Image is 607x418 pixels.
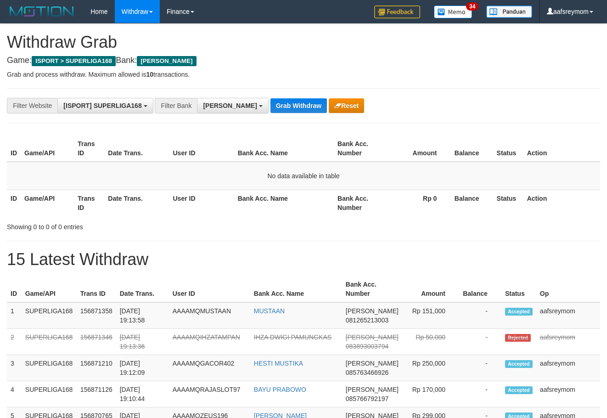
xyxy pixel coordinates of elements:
[346,333,399,341] span: [PERSON_NAME]
[7,190,21,216] th: ID
[169,329,250,355] td: AAAAMQIHZATAMPAN
[7,162,600,190] td: No data available in table
[459,302,501,329] td: -
[254,360,303,367] a: HESTI MUSTIKA
[169,381,250,407] td: AAAAMQRAJASLOT97
[7,56,600,65] h4: Game: Bank:
[254,307,285,315] a: MUSTAAN
[329,98,364,113] button: Reset
[169,136,234,162] th: User ID
[7,329,22,355] td: 2
[137,56,196,66] span: [PERSON_NAME]
[523,136,600,162] th: Action
[459,276,501,302] th: Balance
[22,381,77,407] td: SUPERLIGA168
[21,136,74,162] th: Game/API
[116,329,169,355] td: [DATE] 19:13:36
[203,102,257,109] span: [PERSON_NAME]
[7,276,22,302] th: ID
[505,334,531,342] span: Rejected
[77,355,116,381] td: 156871210
[169,190,234,216] th: User ID
[116,381,169,407] td: [DATE] 19:10:44
[169,302,250,329] td: AAAAMQMUSTAAN
[7,219,246,232] div: Showing 0 to 0 of 0 entries
[22,302,77,329] td: SUPERLIGA168
[505,386,533,394] span: Accepted
[22,355,77,381] td: SUPERLIGA168
[346,386,399,393] span: [PERSON_NAME]
[77,276,116,302] th: Trans ID
[116,355,169,381] td: [DATE] 19:12:09
[169,355,250,381] td: AAAAMQGACOR402
[505,308,533,316] span: Accepted
[77,302,116,329] td: 156871358
[493,136,523,162] th: Status
[7,381,22,407] td: 4
[7,136,21,162] th: ID
[334,136,387,162] th: Bank Acc. Number
[7,33,600,51] h1: Withdraw Grab
[402,329,459,355] td: Rp 50,000
[7,70,600,79] p: Grab and process withdraw. Maximum allowed is transactions.
[342,276,402,302] th: Bank Acc. Number
[346,307,399,315] span: [PERSON_NAME]
[7,5,77,18] img: MOTION_logo.png
[116,302,169,329] td: [DATE] 19:13:58
[346,369,388,376] span: Copy 085763466926 to clipboard
[346,360,399,367] span: [PERSON_NAME]
[169,276,250,302] th: User ID
[346,395,388,402] span: Copy 085766792197 to clipboard
[270,98,327,113] button: Grab Withdraw
[346,343,388,350] span: Copy 083893003794 to clipboard
[459,329,501,355] td: -
[32,56,116,66] span: ISPORT > SUPERLIGA168
[486,6,532,18] img: panduan.png
[536,302,600,329] td: aafsreymom
[7,302,22,329] td: 1
[77,381,116,407] td: 156871126
[104,136,169,162] th: Date Trans.
[402,276,459,302] th: Amount
[501,276,536,302] th: Status
[22,276,77,302] th: Game/API
[74,190,104,216] th: Trans ID
[7,250,600,269] h1: 15 Latest Withdraw
[74,136,104,162] th: Trans ID
[334,190,387,216] th: Bank Acc. Number
[7,355,22,381] td: 3
[254,333,332,341] a: IHZA DWIGI PAMUNGKAS
[116,276,169,302] th: Date Trans.
[505,360,533,368] span: Accepted
[63,102,141,109] span: [ISPORT] SUPERLIGA168
[536,276,600,302] th: Op
[493,190,523,216] th: Status
[523,190,600,216] th: Action
[387,190,450,216] th: Rp 0
[450,190,493,216] th: Balance
[466,2,478,11] span: 34
[536,381,600,407] td: aafsreymom
[104,190,169,216] th: Date Trans.
[536,329,600,355] td: aafsreymom
[234,136,334,162] th: Bank Acc. Name
[536,355,600,381] td: aafsreymom
[77,329,116,355] td: 156871346
[21,190,74,216] th: Game/API
[459,381,501,407] td: -
[402,355,459,381] td: Rp 250,000
[7,98,57,113] div: Filter Website
[374,6,420,18] img: Feedback.jpg
[146,71,153,78] strong: 10
[402,302,459,329] td: Rp 151,000
[254,386,306,393] a: BAYU PRABOWO
[250,276,342,302] th: Bank Acc. Name
[234,190,334,216] th: Bank Acc. Name
[22,329,77,355] td: SUPERLIGA168
[197,98,268,113] button: [PERSON_NAME]
[57,98,153,113] button: [ISPORT] SUPERLIGA168
[387,136,450,162] th: Amount
[434,6,472,18] img: Button%20Memo.svg
[155,98,197,113] div: Filter Bank
[402,381,459,407] td: Rp 170,000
